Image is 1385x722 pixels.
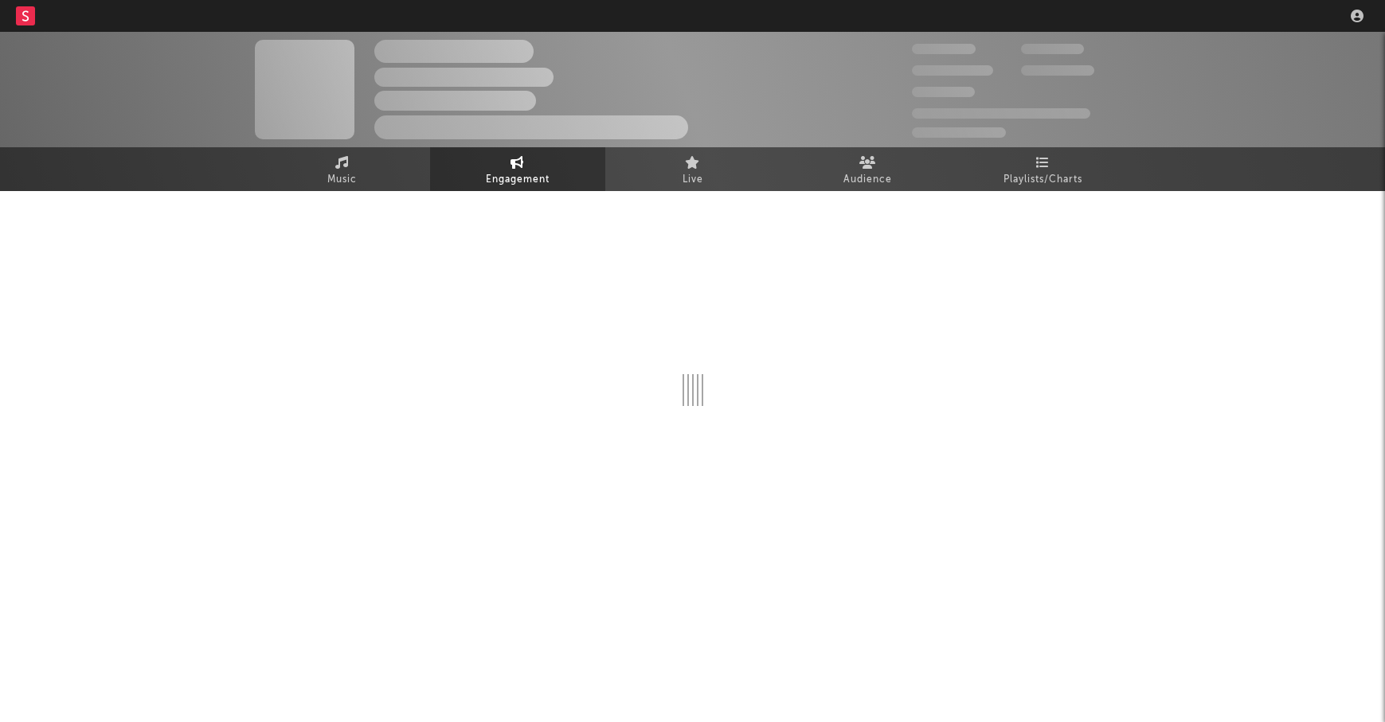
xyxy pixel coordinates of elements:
[912,44,976,54] span: 300,000
[912,65,993,76] span: 50,000,000
[255,147,430,191] a: Music
[327,170,357,189] span: Music
[956,147,1131,191] a: Playlists/Charts
[843,170,892,189] span: Audience
[781,147,956,191] a: Audience
[1021,65,1094,76] span: 1,000,000
[605,147,781,191] a: Live
[1021,44,1084,54] span: 100,000
[683,170,703,189] span: Live
[1004,170,1082,189] span: Playlists/Charts
[912,87,975,97] span: 100,000
[912,108,1090,119] span: 50,000,000 Monthly Listeners
[486,170,550,189] span: Engagement
[430,147,605,191] a: Engagement
[912,127,1006,138] span: Jump Score: 85.0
